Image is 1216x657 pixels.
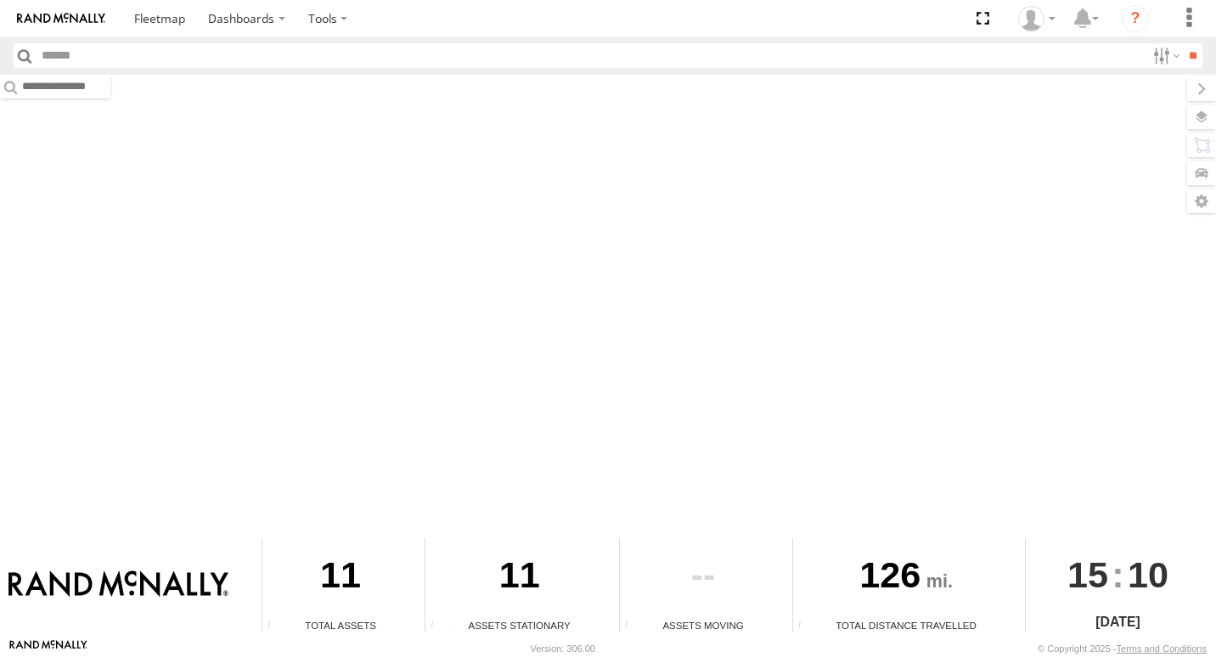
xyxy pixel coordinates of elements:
[793,618,1019,632] div: Total Distance Travelled
[262,620,288,632] div: Total number of Enabled Assets
[1117,643,1207,654] a: Terms and Conditions
[1187,189,1216,213] label: Map Settings
[1128,538,1168,611] span: 10
[1038,643,1207,654] div: © Copyright 2025 -
[1012,6,1061,31] div: Valeo Dash
[793,538,1019,618] div: 126
[425,538,613,618] div: 11
[17,13,105,25] img: rand-logo.svg
[1067,538,1108,611] span: 15
[8,570,228,599] img: Rand McNally
[425,620,451,632] div: Total number of assets current stationary.
[425,618,613,632] div: Assets Stationary
[793,620,819,632] div: Total distance travelled by all assets within specified date range and applied filters
[531,643,595,654] div: Version: 306.00
[262,538,419,618] div: 11
[620,620,645,632] div: Total number of assets current in transit.
[1026,612,1210,632] div: [DATE]
[620,618,786,632] div: Assets Moving
[1026,538,1210,611] div: :
[262,618,419,632] div: Total Assets
[1122,5,1149,32] i: ?
[1146,43,1183,68] label: Search Filter Options
[9,640,87,657] a: Visit our Website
